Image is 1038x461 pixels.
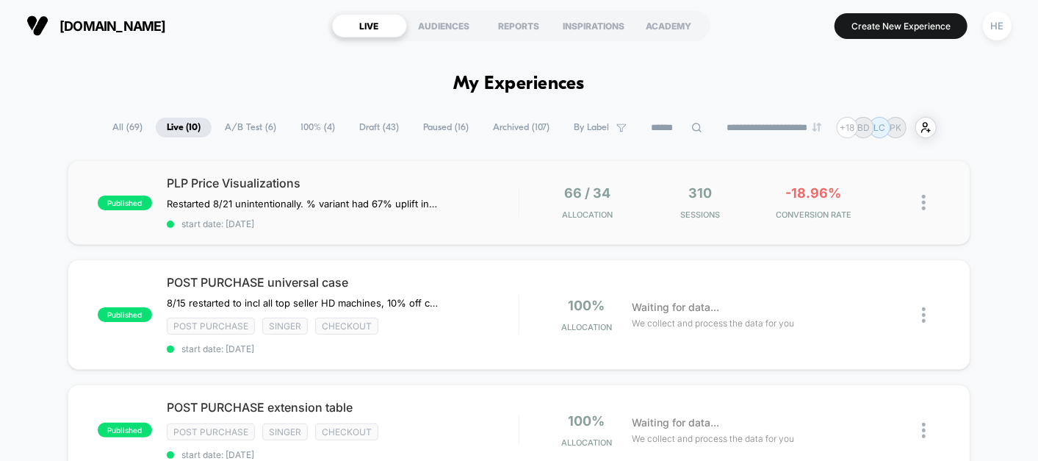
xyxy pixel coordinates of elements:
[632,316,794,330] span: We collect and process the data for you
[890,122,902,133] p: PK
[412,118,480,137] span: Paused ( 16 )
[978,11,1016,41] button: HE
[26,15,48,37] img: Visually logo
[482,118,561,137] span: Archived ( 107 )
[167,449,519,460] span: start date: [DATE]
[857,122,870,133] p: BD
[214,118,287,137] span: A/B Test ( 6 )
[98,423,152,437] span: published
[561,322,612,332] span: Allocation
[262,318,308,335] span: Singer
[632,14,707,37] div: ACADEMY
[761,210,867,220] span: CONVERSION RATE
[332,14,407,37] div: LIVE
[482,14,557,37] div: REPORTS
[874,122,886,133] p: LC
[167,218,519,229] span: start date: [DATE]
[289,118,346,137] span: 100% ( 4 )
[98,307,152,322] span: published
[689,185,713,201] span: 310
[167,318,255,335] span: Post Purchase
[453,74,585,95] h1: My Experiences
[60,18,166,34] span: [DOMAIN_NAME]
[167,275,519,290] span: POST PURCHASE universal case
[561,437,612,448] span: Allocation
[632,415,719,431] span: Waiting for data...
[922,307,926,323] img: close
[22,14,170,37] button: [DOMAIN_NAME]
[569,298,605,313] span: 100%
[167,198,439,210] span: Restarted 8/21 unintentionally. % variant had 67% uplift in CVR and 16% uplift in ATC rate
[647,210,753,220] span: Sessions
[564,185,610,201] span: 66 / 34
[574,122,609,133] span: By Label
[632,432,794,446] span: We collect and process the data for you
[167,400,519,415] span: POST PURCHASE extension table
[156,118,212,137] span: Live ( 10 )
[632,299,719,315] span: Waiting for data...
[922,423,926,438] img: close
[348,118,410,137] span: Draft ( 43 )
[812,123,821,132] img: end
[786,185,842,201] span: -18.96%
[315,424,378,440] span: checkout
[167,176,519,190] span: PLP Price Visualizations
[837,117,858,138] div: + 18
[167,297,439,309] span: 8/15 restarted to incl all top seller HD machines, 10% off case0% CR when we have 0% discount8/1 ...
[562,210,613,220] span: Allocation
[922,195,926,210] img: close
[262,424,308,440] span: Singer
[407,14,482,37] div: AUDIENCES
[101,118,154,137] span: All ( 69 )
[983,12,1012,40] div: HE
[98,196,152,210] span: published
[835,13,967,39] button: Create New Experience
[557,14,632,37] div: INSPIRATIONS
[167,424,255,440] span: Post Purchase
[315,318,378,335] span: checkout
[167,343,519,354] span: start date: [DATE]
[569,413,605,429] span: 100%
